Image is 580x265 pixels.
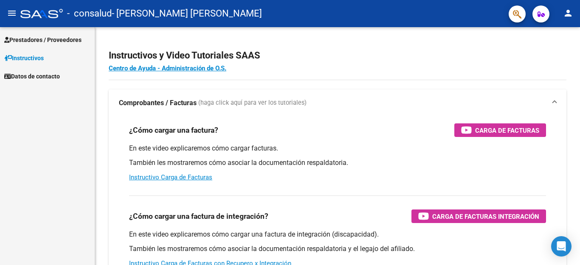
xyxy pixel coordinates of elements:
h3: ¿Cómo cargar una factura? [129,124,218,136]
p: En este video explicaremos cómo cargar una factura de integración (discapacidad). [129,230,546,239]
button: Carga de Facturas [454,123,546,137]
span: Instructivos [4,53,44,63]
span: - [PERSON_NAME] [PERSON_NAME] [112,4,262,23]
span: Carga de Facturas [475,125,539,136]
span: Datos de contacto [4,72,60,81]
p: También les mostraremos cómo asociar la documentación respaldatoria. [129,158,546,167]
p: En este video explicaremos cómo cargar facturas. [129,144,546,153]
span: - consalud [67,4,112,23]
h2: Instructivos y Video Tutoriales SAAS [109,47,566,64]
a: Instructivo Carga de Facturas [129,173,212,181]
p: También les mostraremos cómo asociar la documentación respaldatoria y el legajo del afiliado. [129,244,546,254]
button: Carga de Facturas Integración [411,209,546,223]
mat-icon: menu [7,8,17,18]
div: Open Intercom Messenger [551,236,572,257]
mat-icon: person [563,8,573,18]
a: Centro de Ayuda - Administración de O.S. [109,64,226,72]
strong: Comprobantes / Facturas [119,98,197,108]
mat-expansion-panel-header: Comprobantes / Facturas (haga click aquí para ver los tutoriales) [109,89,566,117]
span: (haga click aquí para ver los tutoriales) [198,98,307,108]
span: Prestadores / Proveedores [4,35,82,45]
span: Carga de Facturas Integración [432,211,539,222]
h3: ¿Cómo cargar una factura de integración? [129,210,268,222]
